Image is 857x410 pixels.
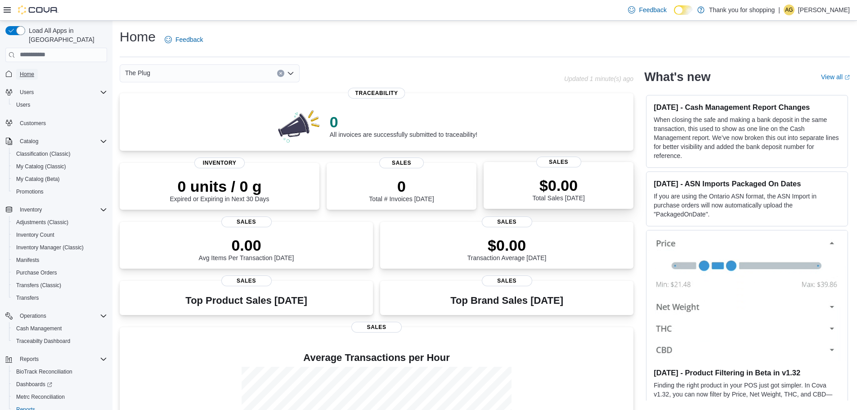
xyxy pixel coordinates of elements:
[20,312,46,320] span: Operations
[13,267,107,278] span: Purchase Orders
[13,323,107,334] span: Cash Management
[13,255,107,266] span: Manifests
[13,280,107,291] span: Transfers (Classic)
[18,5,58,14] img: Cova
[194,158,245,168] span: Inventory
[13,242,87,253] a: Inventory Manager (Classic)
[467,236,547,254] p: $0.00
[2,353,111,365] button: Reports
[2,135,111,148] button: Catalog
[9,266,111,279] button: Purchase Orders
[170,177,269,203] div: Expired or Expiring in Next 30 Days
[624,1,670,19] a: Feedback
[16,311,107,321] span: Operations
[13,186,107,197] span: Promotions
[13,174,63,185] a: My Catalog (Beta)
[9,99,111,111] button: Users
[9,365,111,378] button: BioTrack Reconciliation
[2,117,111,130] button: Customers
[16,219,68,226] span: Adjustments (Classic)
[13,230,107,240] span: Inventory Count
[13,149,74,159] a: Classification (Classic)
[199,236,294,261] div: Avg Items Per Transaction [DATE]
[13,149,107,159] span: Classification (Classic)
[287,70,294,77] button: Open list of options
[16,338,70,345] span: Traceabilty Dashboard
[2,86,111,99] button: Users
[199,236,294,254] p: 0.00
[16,176,60,183] span: My Catalog (Beta)
[16,101,30,108] span: Users
[2,68,111,81] button: Home
[9,254,111,266] button: Manifests
[13,323,65,334] a: Cash Management
[654,368,840,377] h3: [DATE] - Product Filtering in Beta in v1.32
[13,186,47,197] a: Promotions
[639,5,666,14] span: Feedback
[13,230,58,240] a: Inventory Count
[16,257,39,264] span: Manifests
[709,5,775,15] p: Thank you for shopping
[9,322,111,335] button: Cash Management
[276,108,323,144] img: 0
[13,366,107,377] span: BioTrack Reconciliation
[2,203,111,216] button: Inventory
[16,381,52,388] span: Dashboards
[16,325,62,332] span: Cash Management
[16,311,50,321] button: Operations
[16,282,61,289] span: Transfers (Classic)
[536,157,581,167] span: Sales
[9,378,111,391] a: Dashboards
[654,192,840,219] p: If you are using the Ontario ASN format, the ASN Import in purchase orders will now automatically...
[13,336,74,347] a: Traceabilty Dashboard
[450,295,563,306] h3: Top Brand Sales [DATE]
[778,5,780,15] p: |
[644,70,710,84] h2: What's new
[785,5,793,15] span: AG
[13,217,72,228] a: Adjustments (Classic)
[221,275,272,286] span: Sales
[16,368,72,375] span: BioTrack Reconciliation
[674,5,693,15] input: Dark Mode
[16,188,44,195] span: Promotions
[9,229,111,241] button: Inventory Count
[25,26,107,44] span: Load All Apps in [GEOGRAPHIC_DATA]
[13,293,42,303] a: Transfers
[20,71,34,78] span: Home
[16,269,57,276] span: Purchase Orders
[170,177,269,195] p: 0 units / 0 g
[2,310,111,322] button: Operations
[16,136,107,147] span: Catalog
[20,356,39,363] span: Reports
[16,68,107,80] span: Home
[16,87,107,98] span: Users
[16,117,107,129] span: Customers
[9,335,111,347] button: Traceabilty Dashboard
[9,173,111,185] button: My Catalog (Beta)
[654,179,840,188] h3: [DATE] - ASN Imports Packaged On Dates
[351,322,402,333] span: Sales
[13,255,43,266] a: Manifests
[13,99,34,110] a: Users
[348,88,405,99] span: Traceability
[16,354,42,365] button: Reports
[13,217,107,228] span: Adjustments (Classic)
[482,216,532,227] span: Sales
[20,89,34,96] span: Users
[532,176,584,202] div: Total Sales [DATE]
[127,352,626,363] h4: Average Transactions per Hour
[16,163,66,170] span: My Catalog (Classic)
[185,295,307,306] h3: Top Product Sales [DATE]
[13,280,65,291] a: Transfers (Classic)
[467,236,547,261] div: Transaction Average [DATE]
[16,204,107,215] span: Inventory
[120,28,156,46] h1: Home
[16,136,42,147] button: Catalog
[654,103,840,112] h3: [DATE] - Cash Management Report Changes
[13,392,68,402] a: Metrc Reconciliation
[125,68,150,78] span: The Plug
[277,70,284,77] button: Clear input
[9,391,111,403] button: Metrc Reconciliation
[13,366,76,377] a: BioTrack Reconciliation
